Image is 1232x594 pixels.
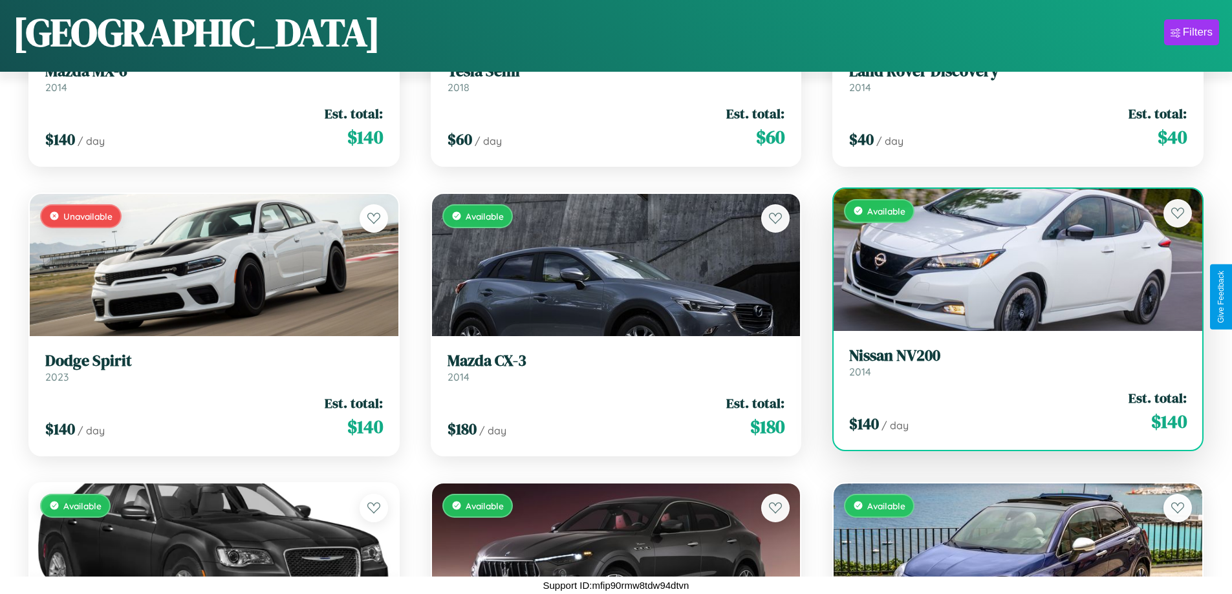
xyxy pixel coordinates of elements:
[876,134,903,147] span: / day
[849,346,1187,378] a: Nissan NV2002014
[45,370,69,383] span: 2023
[479,424,506,437] span: / day
[867,206,905,217] span: Available
[325,394,383,412] span: Est. total:
[726,394,784,412] span: Est. total:
[448,81,470,94] span: 2018
[78,424,105,437] span: / day
[45,129,75,150] span: $ 140
[849,365,871,378] span: 2014
[347,414,383,440] span: $ 140
[45,352,383,370] h3: Dodge Spirit
[849,346,1187,365] h3: Nissan NV200
[466,211,504,222] span: Available
[849,129,874,150] span: $ 40
[325,104,383,123] span: Est. total:
[1183,26,1213,39] div: Filters
[466,500,504,511] span: Available
[63,211,113,222] span: Unavailable
[849,413,879,434] span: $ 140
[849,62,1187,94] a: Land Rover Discovery2014
[448,129,472,150] span: $ 60
[78,134,105,147] span: / day
[726,104,784,123] span: Est. total:
[13,6,380,59] h1: [GEOGRAPHIC_DATA]
[448,352,785,370] h3: Mazda CX-3
[347,124,383,150] span: $ 140
[849,81,871,94] span: 2014
[881,419,909,432] span: / day
[448,418,477,440] span: $ 180
[448,62,785,94] a: Tesla Semi2018
[45,418,75,440] span: $ 140
[63,500,102,511] span: Available
[756,124,784,150] span: $ 60
[849,62,1187,81] h3: Land Rover Discovery
[867,500,905,511] span: Available
[45,352,383,383] a: Dodge Spirit2023
[45,81,67,94] span: 2014
[1129,104,1187,123] span: Est. total:
[543,577,689,594] p: Support ID: mfip90rmw8tdw94dtvn
[45,62,383,81] h3: Mazda MX-6
[1151,408,1187,434] span: $ 140
[448,62,785,81] h3: Tesla Semi
[45,62,383,94] a: Mazda MX-62014
[1216,271,1226,323] div: Give Feedback
[475,134,502,147] span: / day
[1129,388,1187,407] span: Est. total:
[448,352,785,383] a: Mazda CX-32014
[1164,19,1219,45] button: Filters
[1158,124,1187,150] span: $ 40
[750,414,784,440] span: $ 180
[448,370,470,383] span: 2014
